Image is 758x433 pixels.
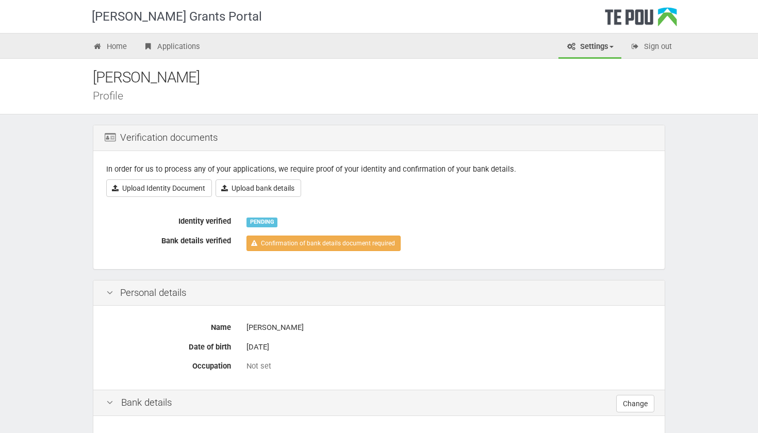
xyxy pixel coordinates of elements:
label: Date of birth [98,338,239,353]
div: Not set [246,361,652,372]
label: Name [98,319,239,333]
a: Change [616,395,654,412]
a: Sign out [622,36,680,59]
div: Te Pou Logo [605,7,677,33]
p: In order for us to process any of your applications, we require proof of your identity and confir... [106,164,652,175]
div: Verification documents [93,125,665,151]
div: Personal details [93,280,665,306]
label: Identity verified [98,212,239,227]
div: Bank details [93,390,665,416]
div: [DATE] [246,338,652,356]
a: Upload Identity Document [106,179,212,197]
a: Applications [136,36,208,59]
label: Occupation [98,357,239,372]
a: Home [85,36,135,59]
a: Upload bank details [216,179,301,197]
a: Settings [558,36,621,59]
div: PENDING [246,218,277,227]
label: Bank details verified [98,232,239,246]
a: Confirmation of bank details document required [246,236,401,251]
div: [PERSON_NAME] [93,66,681,89]
div: [PERSON_NAME] [246,319,652,337]
div: Profile [93,90,681,101]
